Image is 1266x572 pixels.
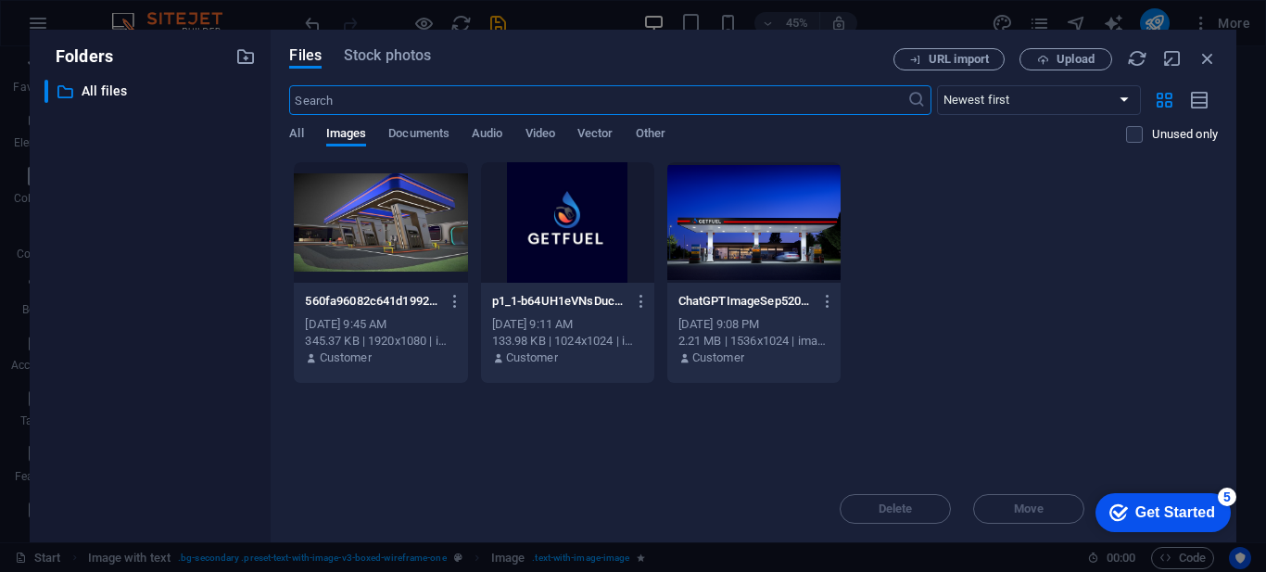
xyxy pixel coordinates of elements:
[55,20,134,37] div: Get Started
[1057,54,1095,65] span: Upload
[577,122,614,148] span: Vector
[525,122,555,148] span: Video
[678,293,813,310] p: ChatGPTImageSep5202509_07_09PM-IkHFJXz_Wux25HJe25bPoQ.png
[1162,48,1183,69] i: Minimize
[1197,48,1218,69] i: Close
[636,122,665,148] span: Other
[289,44,322,67] span: Files
[492,333,643,350] div: 133.98 KB | 1024x1024 | image/png
[1127,48,1147,69] i: Reload
[289,122,303,148] span: All
[492,316,643,333] div: [DATE] 9:11 AM
[320,350,372,366] p: Customer
[82,81,222,102] p: All files
[1152,126,1218,143] p: Displays only files that are not in use on the website. Files added during this session can still...
[305,293,439,310] p: 560fa96082c641d1992a6f3873da6e50-1LYeizvBURBapAGA4tldkg.jpeg
[137,4,156,22] div: 5
[344,44,431,67] span: Stock photos
[305,333,456,350] div: 345.37 KB | 1920x1080 | image/jpeg
[678,316,829,333] div: [DATE] 9:08 PM
[692,350,744,366] p: Customer
[506,350,558,366] p: Customer
[1019,48,1112,70] button: Upload
[678,333,829,350] div: 2.21 MB | 1536x1024 | image/png
[305,316,456,333] div: [DATE] 9:45 AM
[289,85,906,115] input: Search
[929,54,989,65] span: URL import
[472,122,502,148] span: Audio
[44,44,113,69] p: Folders
[893,48,1005,70] button: URL import
[326,122,367,148] span: Images
[492,293,627,310] p: p1_1-b64UH1eVNsDuc5uw47pTiQ.png
[235,46,256,67] i: Create new folder
[15,9,150,48] div: Get Started 5 items remaining, 0% complete
[44,80,48,103] div: ​
[388,122,449,148] span: Documents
